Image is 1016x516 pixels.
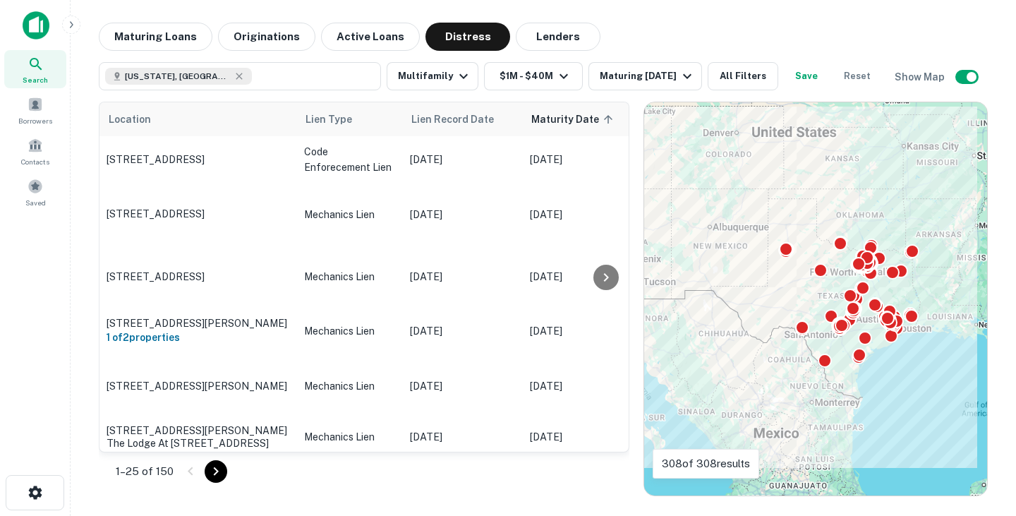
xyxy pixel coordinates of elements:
p: Mechanics Lien [304,207,396,222]
span: Lien Type [306,111,370,128]
p: Code Enforecement Lien [304,144,396,175]
p: Mechanics Lien [304,378,396,394]
p: [STREET_ADDRESS][PERSON_NAME] [107,317,290,330]
p: [DATE] [530,207,636,222]
span: Location [108,111,151,128]
p: [DATE] [410,429,516,445]
div: Maturing [DATE] [600,68,696,85]
p: Mechanics Lien [304,269,396,284]
p: [STREET_ADDRESS][PERSON_NAME] The lodge at [STREET_ADDRESS] [107,424,290,450]
p: Mechanics Lien [304,429,396,445]
th: Lien Type [297,102,403,136]
p: [DATE] [530,378,636,394]
p: [DATE] [530,323,636,339]
iframe: Chat Widget [945,403,1016,471]
img: capitalize-icon.png [23,11,49,40]
span: Contacts [21,156,49,167]
button: Multifamily [387,62,478,90]
p: [STREET_ADDRESS] [107,208,290,220]
p: [DATE] [530,269,636,284]
p: 1–25 of 150 [116,463,174,480]
th: Location [99,102,297,136]
p: 308 of 308 results [662,455,750,472]
p: [DATE] [410,207,516,222]
a: Saved [4,173,66,211]
p: Mechanics Lien [304,323,396,339]
a: Contacts [4,132,66,170]
button: Distress [425,23,510,51]
h6: Show Map [895,69,947,85]
button: Go to next page [205,460,227,483]
p: [DATE] [410,269,516,284]
button: $1M - $40M [484,62,583,90]
span: Borrowers [18,115,52,126]
span: Maturity Date [531,111,617,128]
button: Maturing Loans [99,23,212,51]
p: [DATE] [410,378,516,394]
p: [DATE] [530,429,636,445]
p: [STREET_ADDRESS] [107,270,290,283]
button: Save your search to get updates of matches that match your search criteria. [784,62,829,90]
span: Saved [25,197,46,208]
a: Borrowers [4,91,66,129]
p: [STREET_ADDRESS][PERSON_NAME] [107,380,290,392]
button: Active Loans [321,23,420,51]
p: [DATE] [410,152,516,167]
div: 0 0 [644,102,987,496]
span: [US_STATE], [GEOGRAPHIC_DATA] [125,70,231,83]
button: Lenders [516,23,600,51]
span: Lien Record Date [411,111,494,128]
th: Lien Record Date [403,102,523,136]
a: Search [4,50,66,88]
p: [DATE] [410,323,516,339]
button: [US_STATE], [GEOGRAPHIC_DATA] [99,62,381,90]
h6: 1 of 2 properties [107,330,290,345]
p: [DATE] [530,152,636,167]
p: [STREET_ADDRESS] [107,153,290,166]
span: Search [23,74,48,85]
button: Originations [218,23,315,51]
button: All Filters [708,62,778,90]
th: Maturity Date [523,102,643,136]
button: Reset [835,62,880,90]
button: Maturing [DATE] [588,62,702,90]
